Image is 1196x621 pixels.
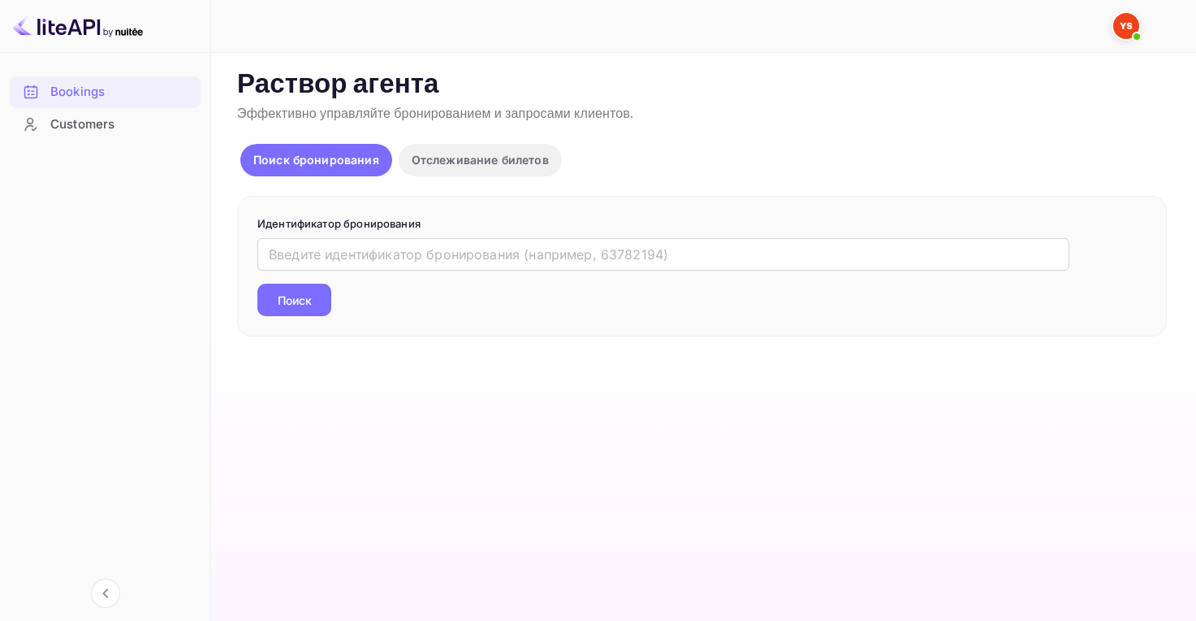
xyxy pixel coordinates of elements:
[237,106,633,123] ya-tr-span: Эффективно управляйте бронированием и запросами клиентов.
[10,76,201,108] div: Bookings
[257,217,421,230] ya-tr-span: Идентификатор бронирования
[257,284,331,316] button: Поиск
[91,579,120,608] button: Свернуть навигацию
[237,67,439,102] ya-tr-span: Раствор агента
[50,115,192,134] div: Customers
[10,76,201,106] a: Bookings
[412,153,549,167] ya-tr-span: Отслеживание билетов
[13,13,143,39] img: Логотип LiteAPI
[10,109,201,141] div: Customers
[257,238,1069,271] input: Введите идентификатор бронирования (например, 63782194)
[253,153,379,167] ya-tr-span: Поиск бронирования
[50,83,192,102] div: Bookings
[10,109,201,139] a: Customers
[1113,13,1139,39] img: Служба Поддержки Яндекса
[278,292,312,309] ya-tr-span: Поиск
